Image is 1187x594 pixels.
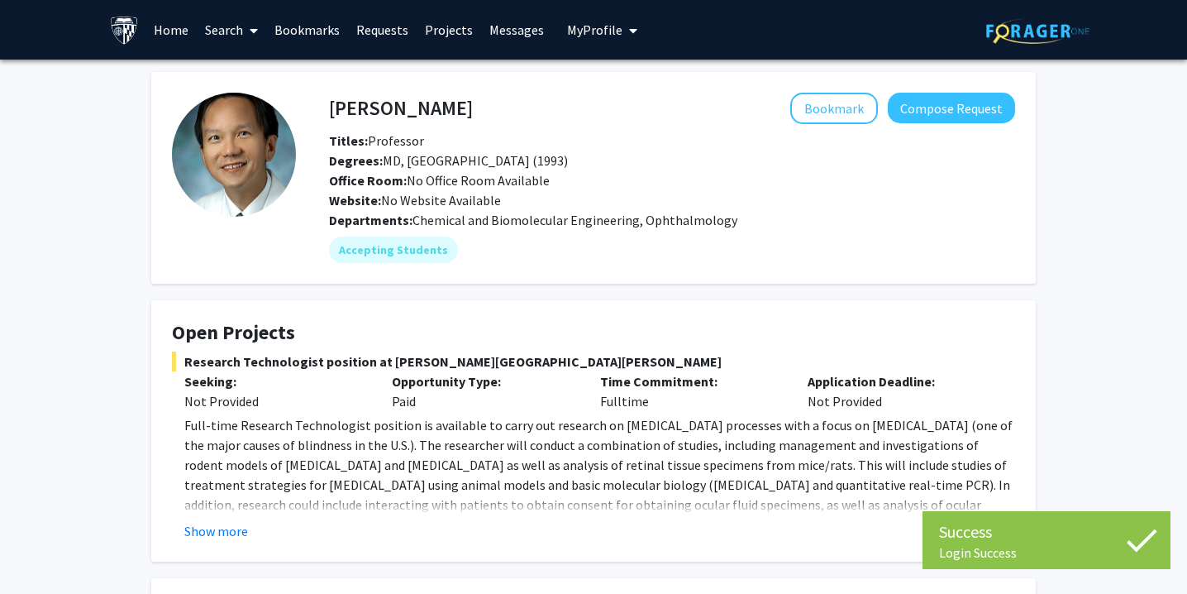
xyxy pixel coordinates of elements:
[197,1,266,59] a: Search
[379,371,587,411] div: Paid
[329,192,381,208] b: Website:
[329,152,568,169] span: MD, [GEOGRAPHIC_DATA] (1993)
[145,1,197,59] a: Home
[184,391,367,411] div: Not Provided
[939,544,1154,561] div: Login Success
[172,352,1015,371] span: Research Technologist position at [PERSON_NAME][GEOGRAPHIC_DATA][PERSON_NAME]
[600,371,783,391] p: Time Commitment:
[329,212,412,228] b: Departments:
[172,93,296,217] img: Profile Picture
[795,371,1003,411] div: Not Provided
[567,22,622,38] span: My Profile
[986,18,1089,44] img: ForagerOne Logo
[329,152,383,169] b: Degrees:
[481,1,552,59] a: Messages
[790,93,878,124] button: Add Elia Duh to Bookmarks
[184,415,1015,534] p: Full-time Research Technologist position is available to carry out research on [MEDICAL_DATA] pro...
[172,321,1015,345] h4: Open Projects
[392,371,574,391] p: Opportunity Type:
[329,237,458,263] mat-chip: Accepting Students
[184,521,248,541] button: Show more
[184,371,367,391] p: Seeking:
[588,371,795,411] div: Fulltime
[110,16,139,45] img: Johns Hopkins University Logo
[348,1,417,59] a: Requests
[329,132,368,149] b: Titles:
[329,172,407,189] b: Office Room:
[417,1,481,59] a: Projects
[329,192,501,208] span: No Website Available
[329,132,424,149] span: Professor
[888,93,1015,123] button: Compose Request to Elia Duh
[329,172,550,189] span: No Office Room Available
[939,520,1154,544] div: Success
[329,93,473,123] h4: [PERSON_NAME]
[412,212,737,228] span: Chemical and Biomolecular Engineering, Ophthalmology
[808,371,990,391] p: Application Deadline:
[266,1,348,59] a: Bookmarks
